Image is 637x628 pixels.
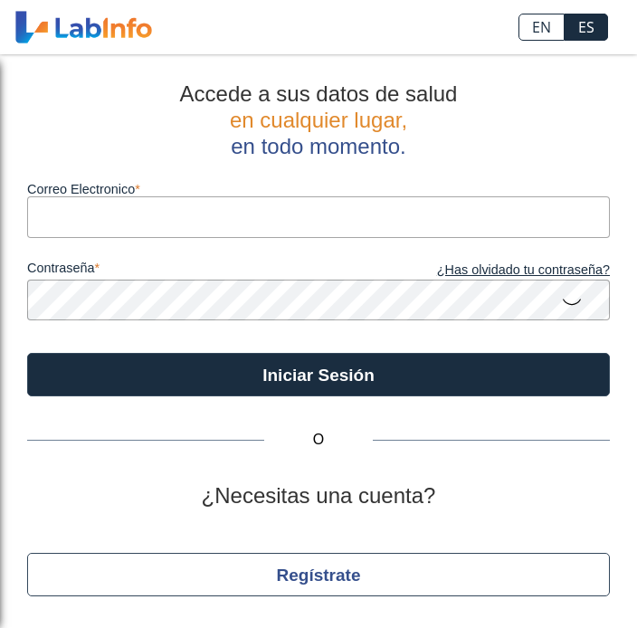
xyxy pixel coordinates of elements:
a: ES [565,14,608,41]
span: O [264,429,373,451]
span: en cualquier lugar, [230,108,407,132]
span: Accede a sus datos de salud [180,81,458,106]
button: Iniciar Sesión [27,353,610,396]
span: en todo momento. [231,134,405,158]
label: contraseña [27,261,318,281]
button: Regístrate [27,553,610,596]
a: EN [518,14,565,41]
label: Correo Electronico [27,182,610,196]
h2: ¿Necesitas una cuenta? [27,483,610,509]
a: ¿Has olvidado tu contraseña? [318,261,610,281]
